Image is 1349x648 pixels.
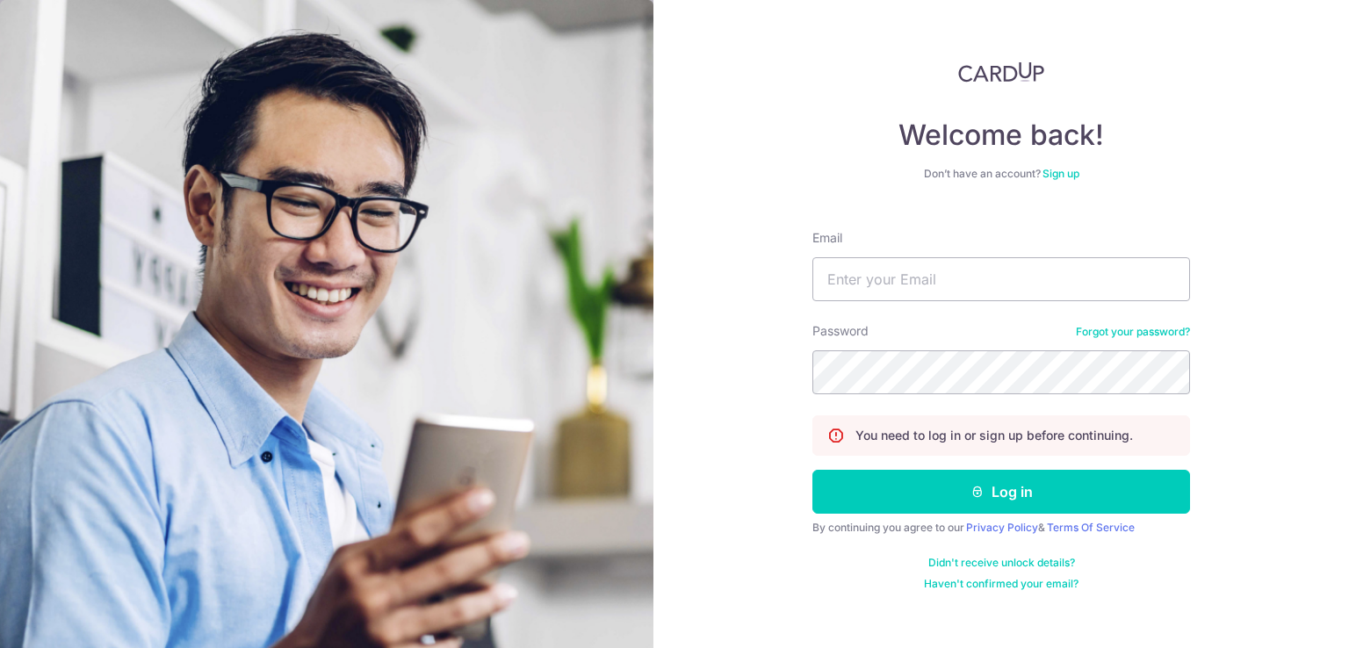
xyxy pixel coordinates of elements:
[812,257,1190,301] input: Enter your Email
[812,521,1190,535] div: By continuing you agree to our &
[812,470,1190,514] button: Log in
[855,427,1133,444] p: You need to log in or sign up before continuing.
[1076,325,1190,339] a: Forgot your password?
[812,118,1190,153] h4: Welcome back!
[928,556,1075,570] a: Didn't receive unlock details?
[812,167,1190,181] div: Don’t have an account?
[958,61,1044,83] img: CardUp Logo
[812,322,869,340] label: Password
[966,521,1038,534] a: Privacy Policy
[924,577,1078,591] a: Haven't confirmed your email?
[1047,521,1135,534] a: Terms Of Service
[812,229,842,247] label: Email
[1042,167,1079,180] a: Sign up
